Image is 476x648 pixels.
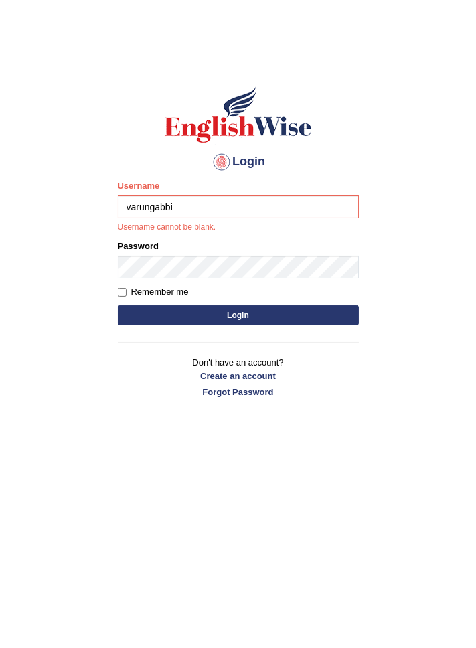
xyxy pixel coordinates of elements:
button: Login [118,305,359,325]
p: Username cannot be blank. [118,222,359,234]
input: Remember me [118,288,127,297]
img: Logo of English Wise sign in for intelligent practice with AI [162,84,315,145]
h4: Login [118,151,359,173]
label: Remember me [118,285,189,299]
label: Password [118,240,159,252]
a: Create an account [118,370,359,382]
label: Username [118,179,160,192]
a: Forgot Password [118,386,359,398]
p: Don't have an account? [118,356,359,398]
